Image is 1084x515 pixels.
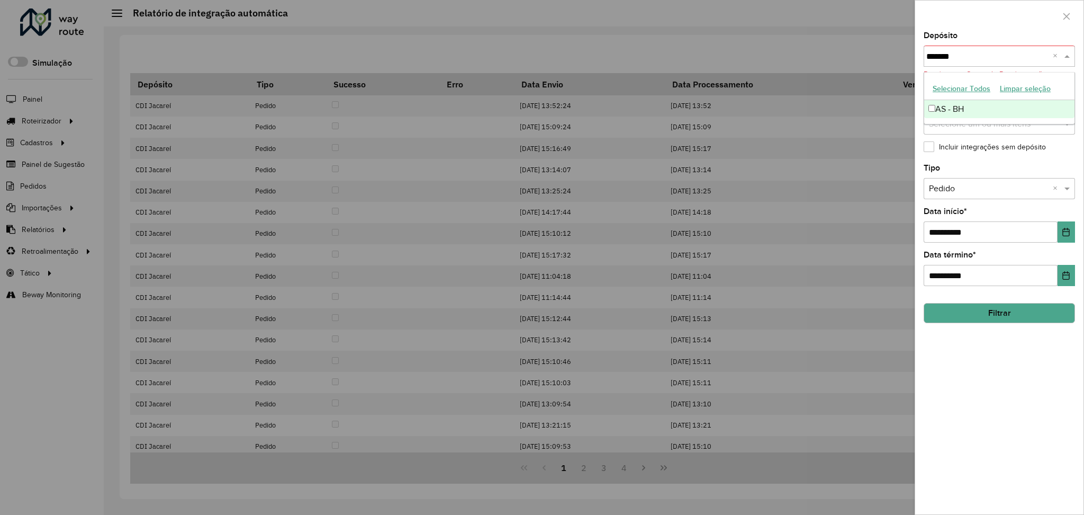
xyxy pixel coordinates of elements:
span: Clear all [1053,50,1062,63]
label: Data término [924,248,976,261]
formly-validation-message: Depósito ou Grupo de Depósitos são obrigatórios [924,70,1046,90]
button: Filtrar [924,303,1075,323]
button: Choose Date [1058,221,1075,243]
button: Choose Date [1058,265,1075,286]
button: Limpar seleção [995,81,1055,97]
div: AS - BH [924,100,1074,118]
label: Tipo [924,162,940,174]
label: Incluir integrações sem depósito [924,141,1046,153]
button: Selecionar Todos [928,81,995,97]
label: Depósito [924,29,957,42]
label: Data início [924,205,967,218]
span: Clear all [1053,182,1062,195]
ng-dropdown-panel: Options list [924,72,1075,125]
